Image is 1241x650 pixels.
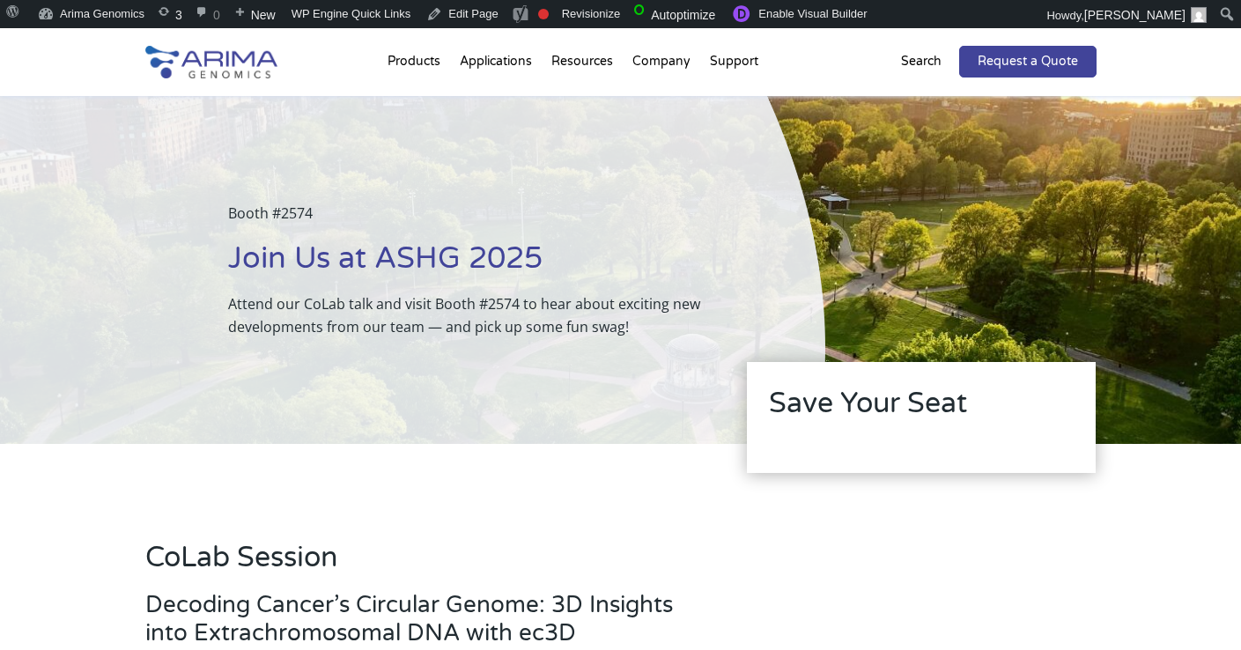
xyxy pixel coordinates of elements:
h2: CoLab Session [145,538,695,591]
div: Focus keyphrase not set [538,9,549,19]
a: Request a Quote [959,46,1097,78]
p: Attend our CoLab talk and visit Booth #2574 to hear about exciting new developments from our team... [228,292,737,338]
h1: Join Us at ASHG 2025 [228,239,737,292]
p: Booth #2574 [228,202,737,239]
p: Search [901,50,942,73]
span: [PERSON_NAME] [1084,8,1186,22]
img: Arima-Genomics-logo [145,46,277,78]
h2: Save Your Seat [769,384,1074,437]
